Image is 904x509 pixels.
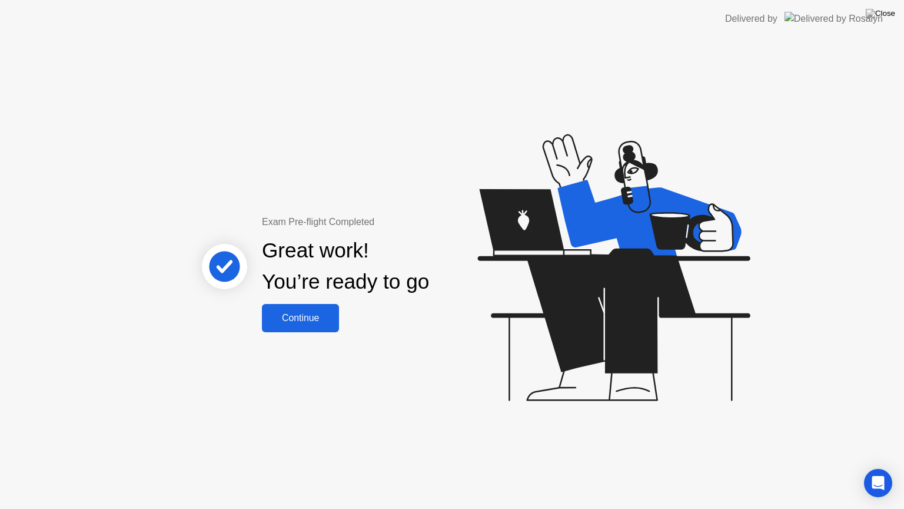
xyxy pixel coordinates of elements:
[265,313,335,323] div: Continue
[262,304,339,332] button: Continue
[785,12,883,25] img: Delivered by Rosalyn
[262,235,429,298] div: Great work! You’re ready to go
[864,469,892,497] div: Open Intercom Messenger
[262,215,505,229] div: Exam Pre-flight Completed
[725,12,777,26] div: Delivered by
[866,9,895,18] img: Close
